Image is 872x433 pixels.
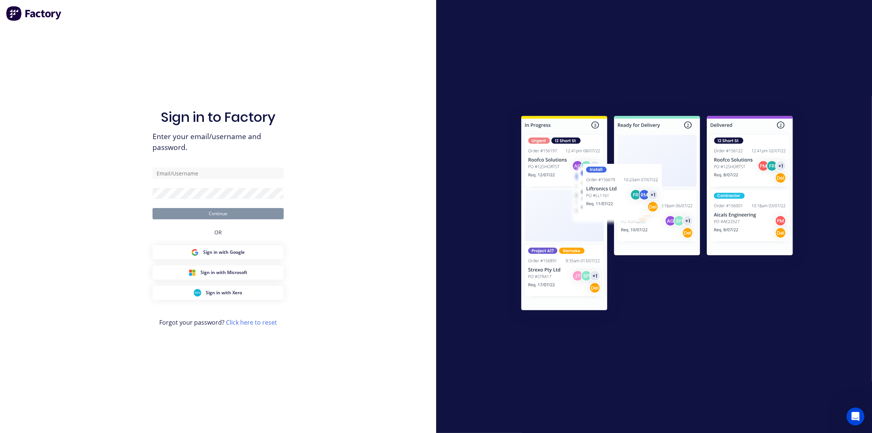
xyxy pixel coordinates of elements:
h1: Sign in to Factory [161,109,275,125]
iframe: Intercom live chat [847,408,865,426]
img: Sign in [505,101,809,328]
a: Click here to reset [226,318,277,327]
input: Email/Username [153,168,284,179]
button: Microsoft Sign inSign in with Microsoft [153,265,284,280]
span: Forgot your password? [159,318,277,327]
span: Enter your email/username and password. [153,131,284,153]
span: Sign in with Microsoft [200,269,247,276]
button: Continue [153,208,284,219]
div: OR [214,219,222,245]
img: Google Sign in [191,249,199,256]
img: Factory [6,6,62,21]
span: Sign in with Google [203,249,245,256]
button: Google Sign inSign in with Google [153,245,284,259]
img: Microsoft Sign in [188,269,196,276]
img: Xero Sign in [194,289,201,297]
button: Xero Sign inSign in with Xero [153,286,284,300]
span: Sign in with Xero [206,289,242,296]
